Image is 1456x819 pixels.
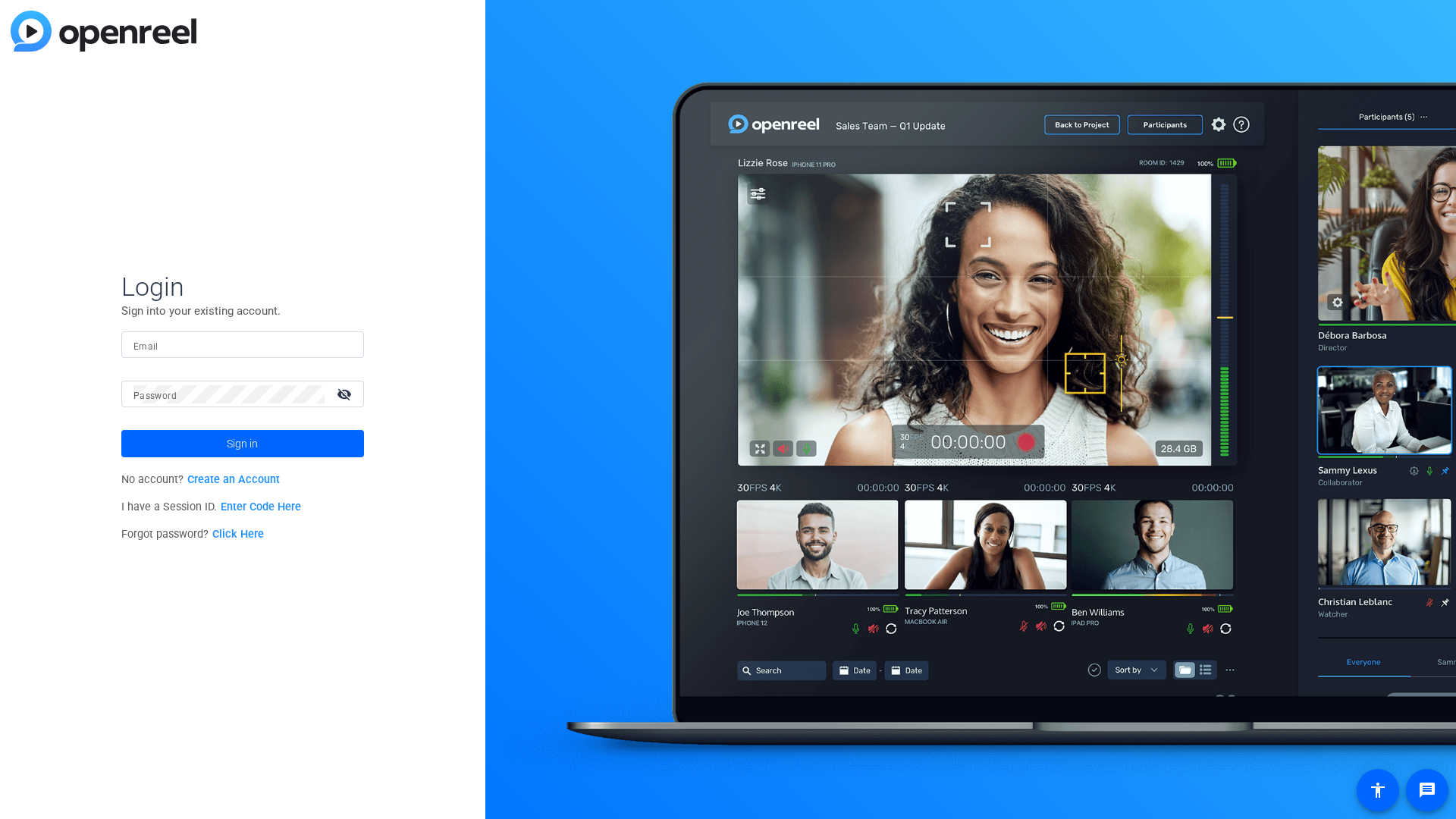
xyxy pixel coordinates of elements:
mat-label: Password [133,391,177,401]
a: Click Here [212,528,264,541]
input: Enter Email Address [133,336,352,354]
button: Sign in [121,430,364,457]
p: Sign into your existing account. [121,303,364,319]
span: Forgot password? [121,528,264,541]
span: I have a Session ID. [121,500,301,513]
span: Login [121,271,364,303]
span: No account? [121,473,280,486]
mat-label: Email [133,341,158,352]
span: Sign in [227,425,258,463]
a: Create an Account [187,473,280,486]
mat-icon: visibility_off [328,383,364,405]
img: blue-gradient.svg [11,11,196,52]
mat-icon: message [1418,781,1436,799]
mat-icon: accessibility [1369,781,1387,799]
a: Enter Code Here [221,500,301,513]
